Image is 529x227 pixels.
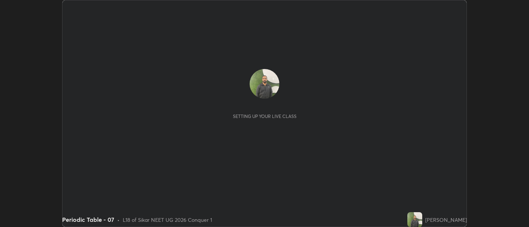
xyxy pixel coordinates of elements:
div: Periodic Table - 07 [62,215,114,224]
div: Setting up your live class [233,113,296,119]
img: ac796851681f4a6fa234867955662471.jpg [250,69,279,99]
img: ac796851681f4a6fa234867955662471.jpg [407,212,422,227]
div: L18 of Sikar NEET UG 2026 Conquer 1 [123,216,212,224]
div: • [117,216,120,224]
div: [PERSON_NAME] [425,216,467,224]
